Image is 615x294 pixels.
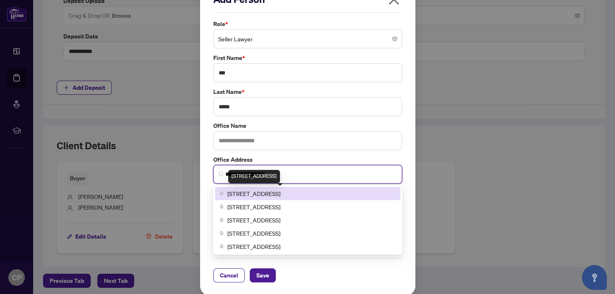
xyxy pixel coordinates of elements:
[213,19,402,29] label: Role
[392,36,397,41] span: close-circle
[213,121,402,130] label: Office Name
[250,268,276,282] button: Save
[213,155,402,164] label: Office Address
[227,242,280,251] span: [STREET_ADDRESS]
[218,31,397,47] span: Seller Lawyer
[219,172,224,177] img: search_icon
[220,269,238,282] span: Cancel
[228,170,280,183] div: [STREET_ADDRESS]
[582,265,607,290] button: Open asap
[213,53,402,62] label: First Name
[227,229,280,238] span: [STREET_ADDRESS]
[227,189,280,198] span: [STREET_ADDRESS]
[213,87,402,96] label: Last Name
[213,268,245,282] button: Cancel
[227,215,280,225] span: [STREET_ADDRESS]
[256,269,269,282] span: Save
[227,202,280,211] span: [STREET_ADDRESS]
